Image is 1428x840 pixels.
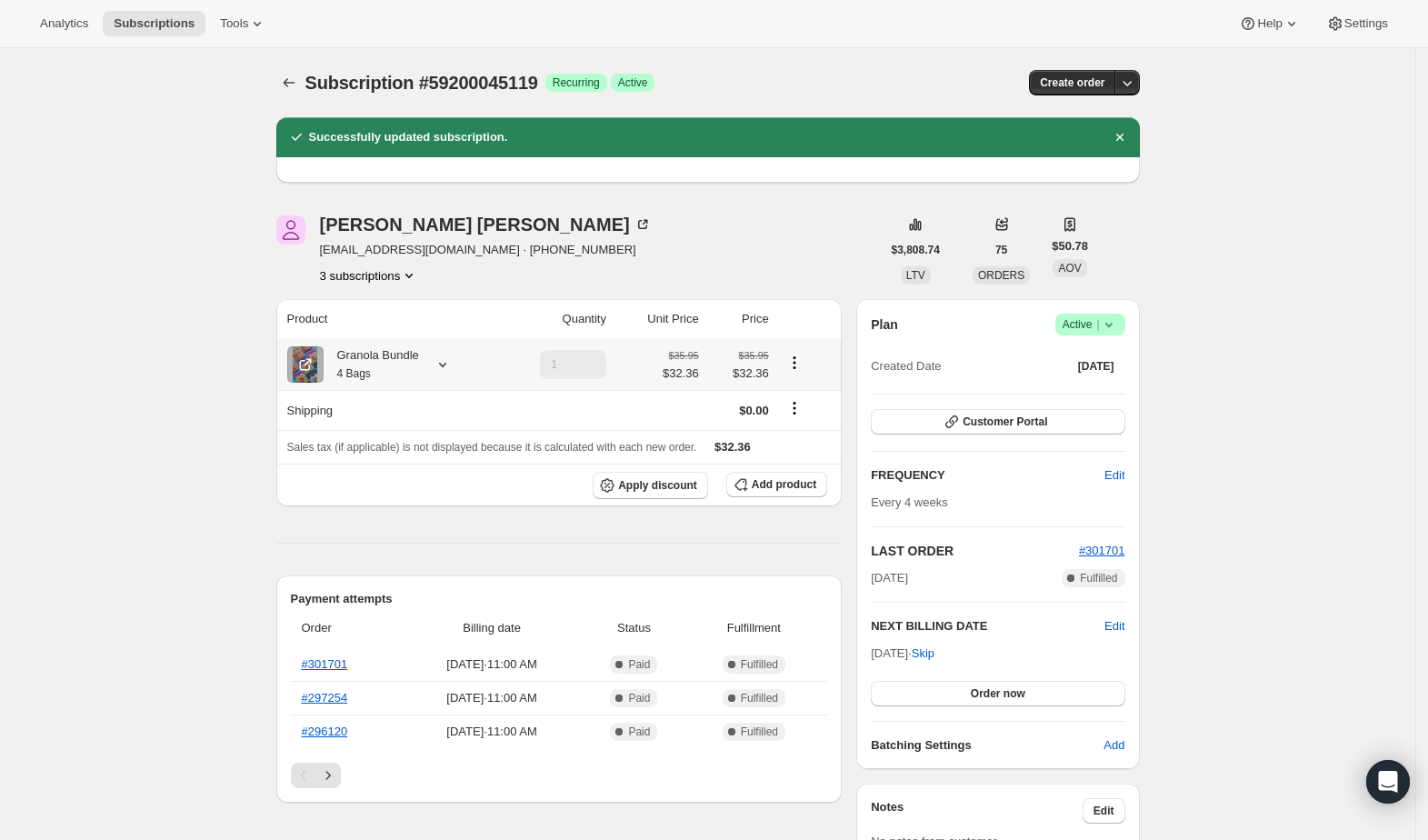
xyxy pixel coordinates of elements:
[1104,466,1124,485] span: Edit
[871,409,1124,435] button: Customer Portal
[291,590,828,608] h2: Payment attempts
[1366,760,1410,804] div: Open Intercom Messenger
[741,691,778,705] span: Fulfilled
[704,299,774,339] th: Price
[1029,70,1115,95] button: Create order
[871,736,1103,755] h6: Batching Settings
[1052,237,1088,255] span: $50.78
[320,266,419,285] button: Product actions
[871,357,941,375] span: Created Date
[739,350,769,361] small: $35.95
[1096,317,1099,332] span: |
[305,73,538,93] span: Subscription #59200045119
[302,657,348,671] a: #301701
[628,657,650,672] span: Paid
[497,299,612,339] th: Quantity
[1079,542,1125,560] button: #301701
[663,365,699,383] span: $32.36
[209,11,277,36] button: Tools
[871,542,1079,560] h2: LAST ORDER
[324,346,419,383] div: Granola Bundle
[1228,11,1311,36] button: Help
[276,299,497,339] th: Product
[1083,798,1125,824] button: Edit
[1257,16,1282,31] span: Help
[276,215,305,245] span: Kristin Turcott
[912,645,934,663] span: Skip
[984,237,1018,263] button: 75
[287,441,697,454] span: Sales tax (if applicable) is not displayed because it is calculated with each new order.
[618,75,648,90] span: Active
[302,691,348,705] a: #297254
[220,16,248,31] span: Tools
[103,11,205,36] button: Subscriptions
[963,415,1047,429] span: Customer Portal
[780,353,809,373] button: Product actions
[1315,11,1399,36] button: Settings
[291,608,402,648] th: Order
[1080,571,1117,585] span: Fulfilled
[29,11,99,36] button: Analytics
[291,763,828,788] nav: Pagination
[710,365,769,383] span: $32.36
[315,763,341,788] button: Next
[871,315,898,334] h2: Plan
[320,241,652,259] span: [EMAIL_ADDRESS][DOMAIN_NAME] · [PHONE_NUMBER]
[871,569,908,587] span: [DATE]
[593,472,708,499] button: Apply discount
[871,495,948,509] span: Every 4 weeks
[1058,262,1081,275] span: AOV
[1079,544,1125,557] a: #301701
[741,725,778,739] span: Fulfilled
[553,75,600,90] span: Recurring
[1078,359,1114,374] span: [DATE]
[892,243,940,257] span: $3,808.74
[1107,125,1133,150] button: Dismiss notification
[587,619,680,637] span: Status
[309,128,508,146] h2: Successfully updated subscription.
[995,243,1007,257] span: 75
[971,686,1025,701] span: Order now
[1093,461,1135,490] button: Edit
[618,478,697,493] span: Apply discount
[901,639,945,668] button: Skip
[407,723,577,741] span: [DATE] · 11:00 AM
[871,466,1104,485] h2: FREQUENCY
[1093,731,1135,760] button: Add
[692,619,817,637] span: Fulfillment
[407,619,577,637] span: Billing date
[1093,804,1114,818] span: Edit
[1063,315,1118,334] span: Active
[871,617,1104,635] h2: NEXT BILLING DATE
[612,299,704,339] th: Unit Price
[320,215,652,234] div: [PERSON_NAME] [PERSON_NAME]
[741,657,778,672] span: Fulfilled
[628,725,650,739] span: Paid
[1104,617,1124,635] button: Edit
[1344,16,1388,31] span: Settings
[407,655,577,674] span: [DATE] · 11:00 AM
[714,440,751,454] span: $32.36
[1040,75,1104,90] span: Create order
[628,691,650,705] span: Paid
[407,689,577,707] span: [DATE] · 11:00 AM
[871,646,934,660] span: [DATE] ·
[669,350,699,361] small: $35.95
[780,398,809,418] button: Shipping actions
[40,16,88,31] span: Analytics
[114,16,195,31] span: Subscriptions
[881,237,951,263] button: $3,808.74
[871,798,1083,824] h3: Notes
[1103,736,1124,755] span: Add
[302,725,348,738] a: #296120
[337,367,371,380] small: 4 Bags
[276,390,497,430] th: Shipping
[276,70,302,95] button: Subscriptions
[739,404,769,417] span: $0.00
[726,472,827,497] button: Add product
[906,269,925,282] span: LTV
[871,681,1124,706] button: Order now
[752,477,816,492] span: Add product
